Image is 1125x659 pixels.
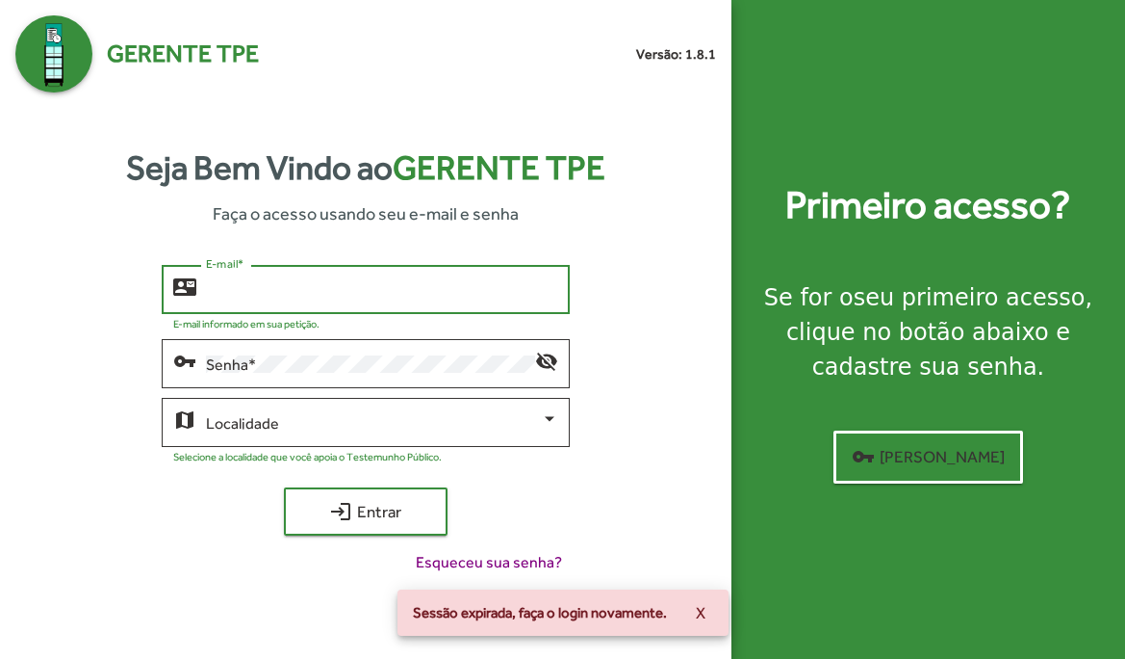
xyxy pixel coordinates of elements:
mat-hint: Selecione a localidade que você apoia o Testemunho Público. [173,451,442,462]
div: Se for o , clique no botão abaixo e cadastre sua senha. [754,280,1102,384]
span: X [696,595,705,630]
strong: seu primeiro acesso [854,284,1086,311]
mat-icon: contact_mail [173,275,196,298]
span: Faça o acesso usando seu e-mail e senha [213,200,519,226]
span: Esqueceu sua senha? [416,551,562,574]
button: [PERSON_NAME] [833,431,1023,484]
img: Logo Gerente [15,15,92,92]
mat-icon: vpn_key [852,445,875,468]
mat-icon: login [329,500,352,523]
span: Gerente TPE [393,148,605,187]
span: Sessão expirada, faça o login novamente. [413,603,667,622]
button: X [680,595,721,630]
span: Gerente TPE [107,36,259,72]
mat-icon: vpn_key [173,349,196,372]
mat-icon: visibility_off [535,349,558,372]
button: Entrar [284,488,447,536]
mat-icon: map [173,408,196,431]
mat-hint: E-mail informado em sua petição. [173,318,320,329]
strong: Seja Bem Vindo ao [126,143,605,194]
strong: Primeiro acesso? [785,176,1070,234]
span: Entrar [301,494,430,529]
small: Versão: 1.8.1 [636,44,716,65]
span: [PERSON_NAME] [852,439,1005,474]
